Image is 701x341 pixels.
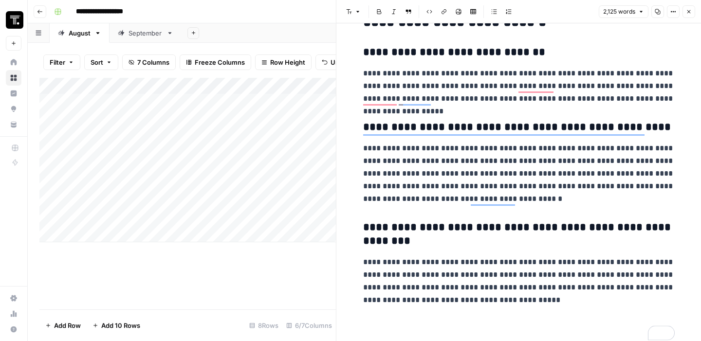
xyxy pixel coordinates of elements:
a: Browse [6,70,21,86]
button: 7 Columns [122,54,176,70]
img: Thoughtspot Logo [6,11,23,29]
a: Insights [6,86,21,101]
a: Usage [6,306,21,322]
span: 7 Columns [137,57,169,67]
a: Settings [6,290,21,306]
button: Row Height [255,54,312,70]
div: 6/7 Columns [282,318,336,333]
span: Freeze Columns [195,57,245,67]
button: Add 10 Rows [87,318,146,333]
button: Undo [315,54,353,70]
button: Freeze Columns [180,54,251,70]
button: Help + Support [6,322,21,337]
div: August [69,28,91,38]
span: Add Row [54,321,81,330]
a: Opportunities [6,101,21,117]
span: Undo [331,57,347,67]
a: Your Data [6,117,21,132]
a: August [50,23,110,43]
button: Workspace: Thoughtspot [6,8,21,32]
button: Add Row [39,318,87,333]
span: Filter [50,57,65,67]
span: Row Height [270,57,305,67]
span: Add 10 Rows [101,321,140,330]
button: Sort [84,54,118,70]
div: 8 Rows [245,318,282,333]
a: September [110,23,182,43]
span: 2,125 words [603,7,635,16]
span: Sort [91,57,103,67]
button: Filter [43,54,80,70]
div: September [129,28,163,38]
button: 2,125 words [599,5,648,18]
a: Home [6,54,21,70]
